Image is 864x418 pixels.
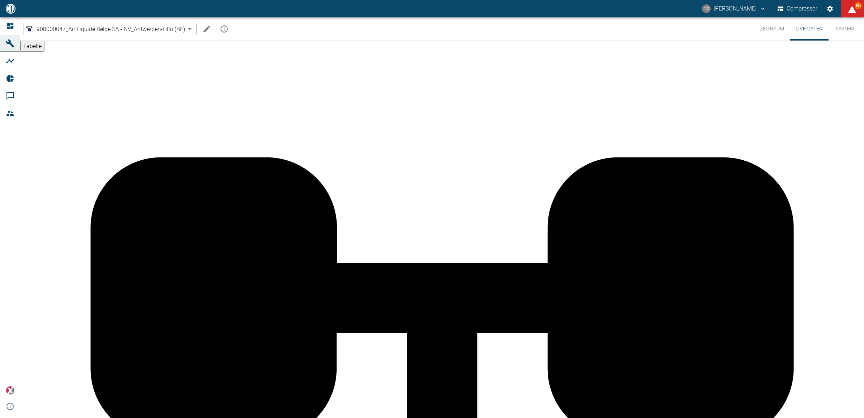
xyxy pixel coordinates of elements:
[20,41,44,52] button: Tabelle
[702,4,711,13] div: TG
[790,17,829,41] button: Live-Daten
[200,22,214,36] button: Machine bearbeiten
[824,2,837,15] button: Einstellungen
[25,25,185,33] a: 908000047_Air Liquide Belge SA - NV_Antwerpen-Lillo (BE)
[5,4,16,13] img: logo
[37,25,185,33] span: 908000047_Air Liquide Belge SA - NV_Antwerpen-Lillo (BE)
[829,17,861,41] button: System
[6,386,14,395] img: Xplore Logo
[701,2,767,15] button: thomas.gregoir@neuman-esser.com
[217,22,231,36] button: mission info
[855,2,862,9] span: 99+
[754,17,790,41] button: Zeitraum
[776,2,819,15] button: Compressor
